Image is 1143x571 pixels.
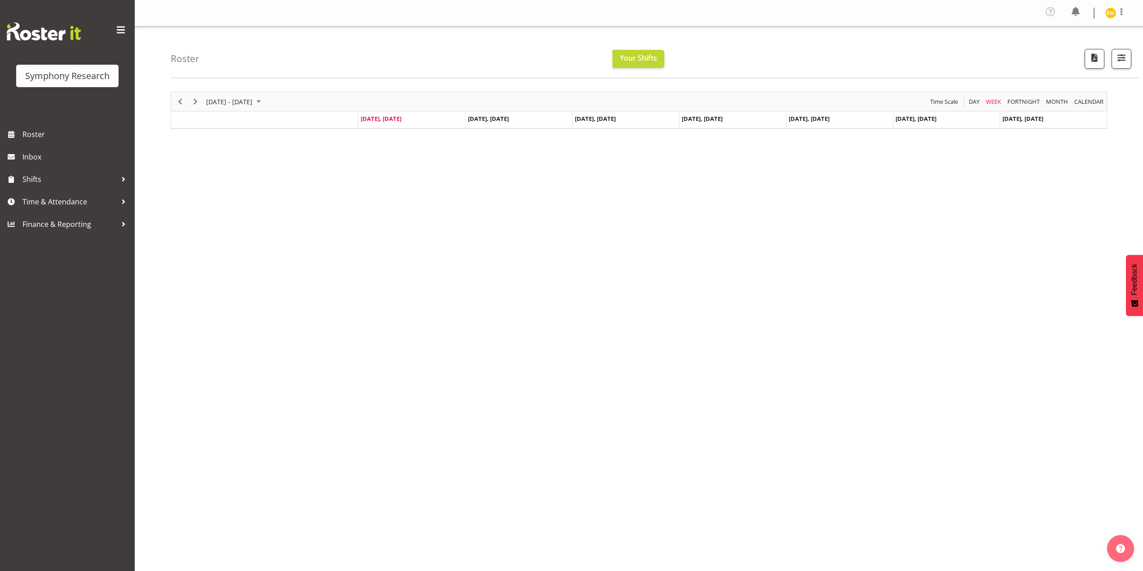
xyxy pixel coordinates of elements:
[968,96,980,107] span: Day
[1045,96,1070,107] button: Timeline Month
[171,53,199,64] h4: Roster
[22,195,117,208] span: Time & Attendance
[1130,264,1139,295] span: Feedback
[361,115,402,123] span: [DATE], [DATE]
[22,150,130,164] span: Inbox
[1112,49,1131,69] button: Filter Shifts
[789,115,830,123] span: [DATE], [DATE]
[7,22,81,40] img: Rosterit website logo
[190,96,202,107] button: Next
[1006,96,1041,107] button: Fortnight
[188,92,203,111] div: Next
[22,128,130,141] span: Roster
[205,96,253,107] span: [DATE] - [DATE]
[929,96,959,107] span: Time Scale
[620,53,657,63] span: Your Shifts
[1002,115,1043,123] span: [DATE], [DATE]
[1105,8,1116,18] img: enrica-walsh11863.jpg
[171,92,1107,129] div: Timeline Week of September 1, 2025
[1085,49,1104,69] button: Download a PDF of the roster according to the set date range.
[613,50,664,68] button: Your Shifts
[929,96,960,107] button: Time Scale
[967,96,981,107] button: Timeline Day
[896,115,936,123] span: [DATE], [DATE]
[22,173,117,186] span: Shifts
[985,96,1002,107] span: Week
[1073,96,1105,107] button: Month
[172,92,188,111] div: Previous
[1116,544,1125,553] img: help-xxl-2.png
[1073,96,1104,107] span: calendar
[682,115,723,123] span: [DATE], [DATE]
[1045,96,1069,107] span: Month
[205,96,265,107] button: September 01 - 07, 2025
[174,96,186,107] button: Previous
[468,115,509,123] span: [DATE], [DATE]
[25,69,110,83] div: Symphony Research
[22,217,117,231] span: Finance & Reporting
[984,96,1003,107] button: Timeline Week
[1126,255,1143,316] button: Feedback - Show survey
[575,115,616,123] span: [DATE], [DATE]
